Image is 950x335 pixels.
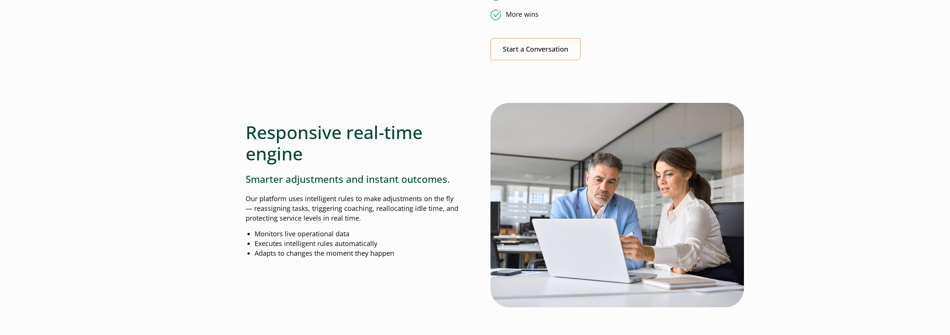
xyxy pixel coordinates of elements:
[255,229,460,239] li: Monitors live operational data
[255,249,460,258] li: Adapts to changes the moment they happen
[246,122,460,165] h2: Responsive real-time engine
[246,173,460,185] h3: Smarter adjustments and instant outcomes.
[246,194,460,223] p: Our platform uses intelligent rules to make adjustments on the fly— reassigning tasks, triggering...
[255,239,460,249] li: Executes intelligent rules automatically
[490,103,744,307] img: Working with Intradiem's platform
[490,38,580,60] a: Start a Conversation
[490,10,705,20] li: More wins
